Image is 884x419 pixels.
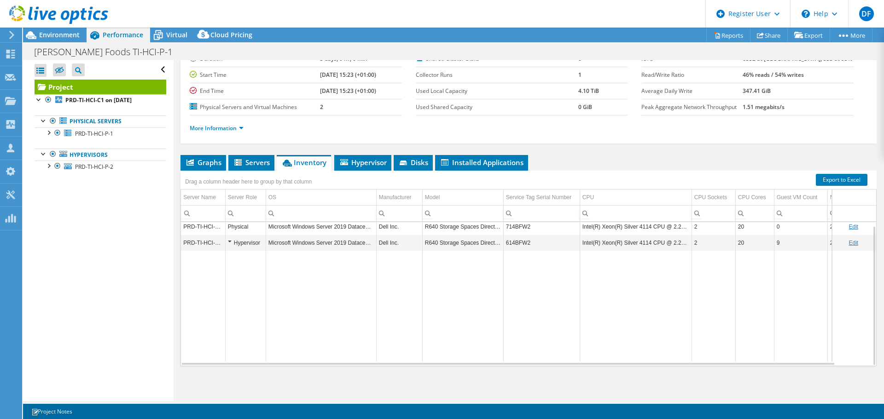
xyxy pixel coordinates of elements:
[75,130,113,138] span: PRD-TI-HCI-P-1
[190,103,320,112] label: Physical Servers and Virtual Machines
[578,87,599,95] b: 4.10 TiB
[190,70,320,80] label: Start Time
[35,80,166,94] a: Project
[320,55,367,63] b: 3 days, 0 hr, 0 min
[65,96,132,104] b: PRD-TI-HCI-C1 on [DATE]
[379,192,412,203] div: Manufacturer
[735,189,774,206] td: CPU Cores Column
[743,103,785,111] b: 1.51 megabits/s
[743,87,771,95] b: 347.41 GiB
[376,189,422,206] td: Manufacturer Column
[849,224,858,230] a: Edit
[25,406,79,417] a: Project Notes
[641,103,743,112] label: Peak Aggregate Network Throughput
[774,218,827,235] td: Column Guest VM Count, Value 0
[181,189,225,206] td: Server Name Column
[183,192,216,203] div: Server Name
[228,237,263,248] div: Hypervisor
[802,10,810,18] svg: \n
[692,218,735,235] td: Column CPU Sockets, Value 2
[185,158,221,167] span: Graphs
[228,192,257,203] div: Server Role
[859,6,874,21] span: DF
[190,124,244,132] a: More Information
[320,103,323,111] b: 2
[422,218,503,235] td: Column Model, Value R640 Storage Spaces Direct RN
[266,218,376,235] td: Column OS, Value Microsoft Windows Server 2019 Datacenter
[827,218,861,235] td: Column Memory, Value 255.38 GiB
[233,158,270,167] span: Servers
[422,205,503,221] td: Column Model, Filter cell
[580,205,692,221] td: Column CPU, Filter cell
[75,163,113,171] span: PRD-TI-HCI-P-2
[580,235,692,251] td: Column CPU, Value Intel(R) Xeon(R) Silver 4114 CPU @ 2.20GHz
[376,218,422,235] td: Column Manufacturer, Value Dell Inc.
[266,235,376,251] td: Column OS, Value Microsoft Windows Server 2019 Datacenter
[266,189,376,206] td: OS Column
[376,205,422,221] td: Column Manufacturer, Filter cell
[320,71,376,79] b: [DATE] 15:23 (+01:00)
[503,235,580,251] td: Column Service Tag Serial Number, Value 614BFW2
[827,189,861,206] td: Memory Column
[706,28,750,42] a: Reports
[225,189,266,206] td: Server Role Column
[416,103,578,112] label: Used Shared Capacity
[416,70,578,80] label: Collector Runs
[580,218,692,235] td: Column CPU, Value Intel(R) Xeon(R) Silver 4114 CPU @ 2.20GHz
[35,115,166,127] a: Physical Servers
[578,103,592,111] b: 0 GiB
[35,127,166,139] a: PRD-TI-HCI-P-1
[422,189,503,206] td: Model Column
[503,218,580,235] td: Column Service Tag Serial Number, Value 714BFW2
[440,158,523,167] span: Installed Applications
[774,205,827,221] td: Column Guest VM Count, Filter cell
[166,30,187,39] span: Virtual
[787,28,830,42] a: Export
[641,70,743,80] label: Read/Write Ratio
[735,235,774,251] td: Column CPU Cores, Value 20
[694,192,727,203] div: CPU Sockets
[225,218,266,235] td: Column Server Role, Value Physical
[827,235,861,251] td: Column Memory, Value 255.38 GiB
[35,94,166,106] a: PRD-TI-HCI-C1 on [DATE]
[692,189,735,206] td: CPU Sockets Column
[180,171,877,366] div: Data grid
[228,221,263,232] div: Physical
[425,192,440,203] div: Model
[183,175,314,188] div: Drag a column header here to group by that column
[816,174,867,186] a: Export to Excel
[777,192,818,203] div: Guest VM Count
[692,235,735,251] td: Column CPU Sockets, Value 2
[735,205,774,221] td: Column CPU Cores, Filter cell
[39,30,80,39] span: Environment
[774,189,827,206] td: Guest VM Count Column
[422,235,503,251] td: Column Model, Value R640 Storage Spaces Direct RN
[578,55,582,63] b: 0
[103,30,143,39] span: Performance
[750,28,788,42] a: Share
[503,189,580,206] td: Service Tag Serial Number Column
[35,149,166,161] a: Hypervisors
[692,205,735,221] td: Column CPU Sockets, Filter cell
[774,235,827,251] td: Column Guest VM Count, Value 9
[503,205,580,221] td: Column Service Tag Serial Number, Filter cell
[827,205,861,221] td: Column Memory, Filter cell
[339,158,387,167] span: Hypervisor
[506,192,572,203] div: Service Tag Serial Number
[30,47,187,57] h1: [PERSON_NAME] Foods TI-HCI-P-1
[849,240,858,246] a: Edit
[35,161,166,172] a: PRD-TI-HCI-P-2
[181,205,225,221] td: Column Server Name, Filter cell
[830,28,872,42] a: More
[225,235,266,251] td: Column Server Role, Value Hypervisor
[735,218,774,235] td: Column CPU Cores, Value 20
[181,218,225,235] td: Column Server Name, Value PRD-TI-HCI-P-1
[743,55,852,63] b: 6552 at [GEOGRAPHIC_DATA], 533 at 95%
[580,189,692,206] td: CPU Column
[281,158,326,167] span: Inventory
[398,158,428,167] span: Disks
[416,86,578,96] label: Used Local Capacity
[641,86,743,96] label: Average Daily Write
[268,192,276,203] div: OS
[225,205,266,221] td: Column Server Role, Filter cell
